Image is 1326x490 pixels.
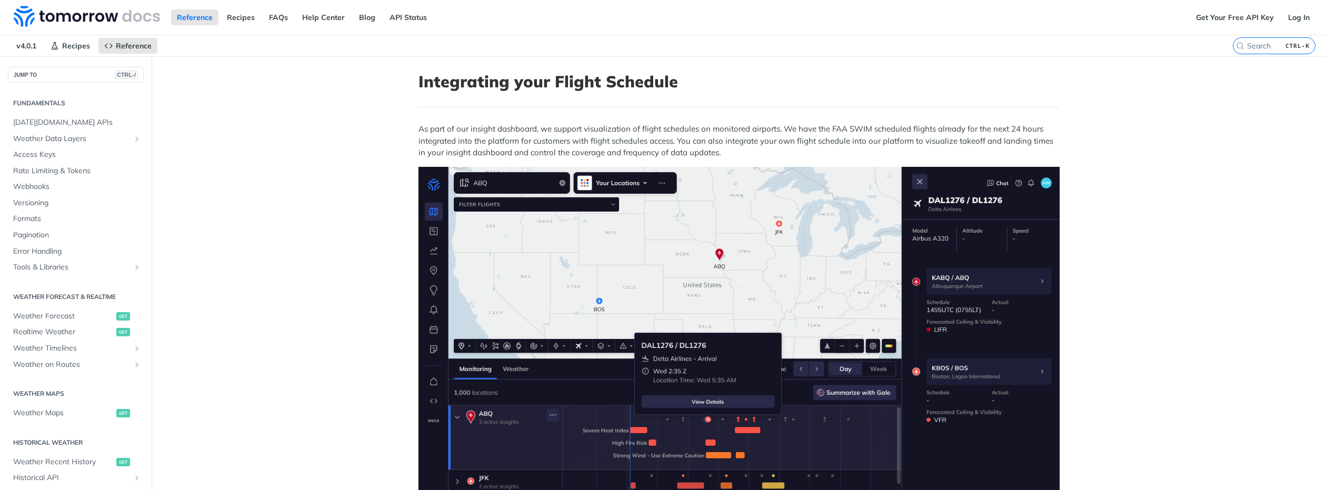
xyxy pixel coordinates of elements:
[13,230,141,241] span: Pagination
[14,6,160,27] img: Tomorrow.io Weather API Docs
[8,454,144,470] a: Weather Recent Historyget
[8,147,144,163] a: Access Keys
[133,135,141,143] button: Show subpages for Weather Data Layers
[116,328,130,336] span: get
[116,312,130,321] span: get
[8,405,144,421] a: Weather Mapsget
[8,389,144,398] h2: Weather Maps
[11,38,42,54] span: v4.0.1
[384,9,433,25] a: API Status
[8,308,144,324] a: Weather Forecastget
[8,357,144,373] a: Weather on RoutesShow subpages for Weather on Routes
[13,166,141,176] span: Rate Limiting & Tokens
[1190,9,1280,25] a: Get Your Free API Key
[13,311,114,322] span: Weather Forecast
[133,263,141,272] button: Show subpages for Tools & Libraries
[221,9,261,25] a: Recipes
[116,409,130,417] span: get
[353,9,381,25] a: Blog
[116,458,130,466] span: get
[13,408,114,418] span: Weather Maps
[8,438,144,447] h2: Historical Weather
[8,259,144,275] a: Tools & LibrariesShow subpages for Tools & Libraries
[13,359,130,370] span: Weather on Routes
[8,324,144,340] a: Realtime Weatherget
[13,457,114,467] span: Weather Recent History
[13,343,130,354] span: Weather Timelines
[8,211,144,227] a: Formats
[13,246,141,257] span: Error Handling
[8,163,144,179] a: Rate Limiting & Tokens
[418,72,1060,91] h1: Integrating your Flight Schedule
[8,115,144,131] a: [DATE][DOMAIN_NAME] APIs
[115,71,138,79] span: CTRL-/
[13,214,141,224] span: Formats
[8,470,144,486] a: Historical APIShow subpages for Historical API
[8,131,144,147] a: Weather Data LayersShow subpages for Weather Data Layers
[133,344,141,353] button: Show subpages for Weather Timelines
[13,198,141,208] span: Versioning
[1283,41,1312,51] kbd: CTRL-K
[1282,9,1315,25] a: Log In
[62,41,90,51] span: Recipes
[8,292,144,302] h2: Weather Forecast & realtime
[13,327,114,337] span: Realtime Weather
[45,38,96,54] a: Recipes
[13,117,141,128] span: [DATE][DOMAIN_NAME] APIs
[8,227,144,243] a: Pagination
[116,41,152,51] span: Reference
[13,149,141,160] span: Access Keys
[8,341,144,356] a: Weather TimelinesShow subpages for Weather Timelines
[13,134,130,144] span: Weather Data Layers
[98,38,157,54] a: Reference
[13,262,130,273] span: Tools & Libraries
[8,195,144,211] a: Versioning
[133,361,141,369] button: Show subpages for Weather on Routes
[8,244,144,259] a: Error Handling
[8,67,144,83] button: JUMP TOCTRL-/
[8,179,144,195] a: Webhooks
[13,473,130,483] span: Historical API
[263,9,294,25] a: FAQs
[8,98,144,108] h2: Fundamentals
[133,474,141,482] button: Show subpages for Historical API
[171,9,218,25] a: Reference
[296,9,351,25] a: Help Center
[418,123,1060,159] p: As part of our insight dashboard, we support visualization of flight schedules on monitored airpo...
[1236,42,1244,50] svg: Search
[13,182,141,192] span: Webhooks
